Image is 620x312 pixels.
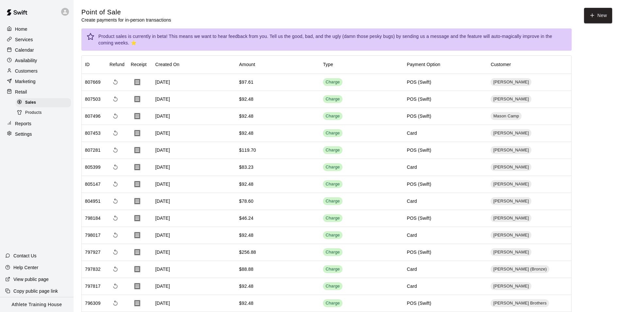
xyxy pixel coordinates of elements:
p: Availability [15,57,37,64]
p: Create payments for in-person transactions [81,17,171,23]
div: Charge [326,147,340,153]
span: Refund payment [109,212,121,224]
span: Refund payment [109,144,121,156]
a: sending us a message [402,34,449,39]
div: [PERSON_NAME] [491,163,531,171]
span: [PERSON_NAME] (Bronze) [491,266,549,272]
div: [DATE] [152,278,236,295]
div: [PERSON_NAME] [491,129,531,137]
a: Settings [5,129,68,139]
div: Charge [326,181,340,187]
div: $256.88 [239,249,256,255]
div: 796309 [85,300,101,306]
button: New [584,8,612,23]
span: [PERSON_NAME] [491,232,531,238]
div: Refund [106,55,127,74]
a: Services [5,35,68,44]
div: $92.48 [239,96,254,102]
span: [PERSON_NAME] [491,147,531,153]
p: Reports [15,120,31,127]
div: Product sales is currently in beta! This means we want to hear feedback from you. Tell us the goo... [98,30,566,49]
span: [PERSON_NAME] [491,79,531,85]
div: Charge [326,215,340,221]
button: Download Receipt [131,127,144,140]
div: Customer [491,55,511,74]
span: Refund payment [109,161,121,173]
button: Download Receipt [131,229,144,242]
button: Download Receipt [131,280,144,293]
div: Reports [5,119,68,129]
button: Download Receipt [131,195,144,208]
div: POS (Swift) [407,113,431,119]
p: Marketing [15,78,36,85]
div: $92.48 [239,130,254,136]
div: Amount [236,55,320,74]
div: [DATE] [152,193,236,210]
div: Charge [326,113,340,119]
div: POS (Swift) [407,300,431,306]
div: ID [85,55,90,74]
div: Card [407,198,417,204]
div: $119.70 [239,147,256,153]
span: Refund payment [109,110,121,122]
div: Receipt [127,55,152,74]
div: [DATE] [152,159,236,176]
div: [DATE] [152,74,236,91]
div: 797817 [85,283,101,289]
span: Refund payment [109,297,121,309]
div: [DATE] [152,261,236,278]
span: [PERSON_NAME] [491,130,531,136]
div: POS (Swift) [407,181,431,187]
div: Products [16,108,71,117]
button: Download Receipt [131,76,144,89]
div: 807496 [85,113,101,119]
span: Refund payment [109,263,121,275]
div: Customer [487,55,571,74]
span: Refund payment [109,229,121,241]
span: Refund payment [109,93,121,105]
p: View public page [13,276,49,283]
div: Card [407,164,417,170]
div: [PERSON_NAME] [491,78,531,86]
a: Home [5,24,68,34]
h5: Point of Sale [81,8,171,17]
button: Download Receipt [131,110,144,123]
a: Marketing [5,77,68,86]
p: Home [15,26,27,32]
div: Charge [326,300,340,306]
span: [PERSON_NAME] [491,96,531,102]
div: Payment Option [407,55,441,74]
div: Customers [5,66,68,76]
div: 807281 [85,147,101,153]
div: 797832 [85,266,101,272]
span: Refund payment [109,195,121,207]
p: Contact Us [13,252,37,259]
button: Download Receipt [131,246,144,259]
div: $46.24 [239,215,254,221]
p: Services [15,36,33,43]
p: Customers [15,68,38,74]
div: [PERSON_NAME] [491,180,531,188]
div: Amount [239,55,255,74]
div: [DATE] [152,210,236,227]
p: Copy public page link [13,288,58,294]
div: 798017 [85,232,101,238]
div: $92.48 [239,283,254,289]
div: [PERSON_NAME] [491,282,531,290]
div: Availability [5,56,68,65]
span: Refund payment [109,280,121,292]
button: Download Receipt [131,212,144,225]
a: Products [16,108,74,118]
div: Card [407,283,417,289]
a: Retail [5,87,68,97]
div: 804951 [85,198,101,204]
div: [PERSON_NAME] [491,95,531,103]
div: Card [407,130,417,136]
div: POS (Swift) [407,79,431,85]
button: Download Receipt [131,161,144,174]
div: Receipt [131,55,147,74]
div: [PERSON_NAME] (Bronze) [491,265,549,273]
div: ID [82,55,106,74]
